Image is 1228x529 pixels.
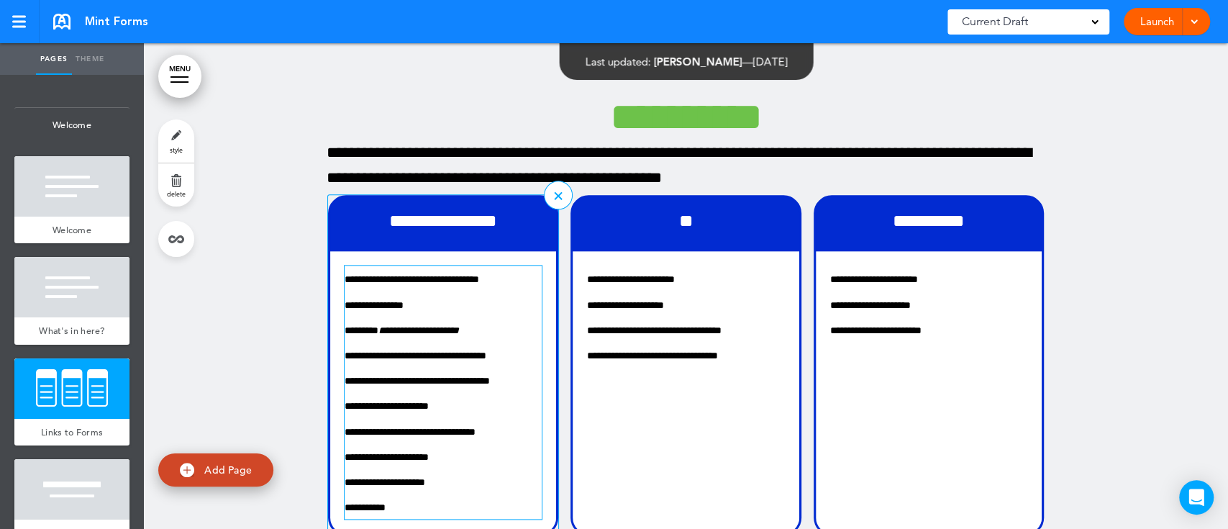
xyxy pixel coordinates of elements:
[14,317,129,345] a: What's in here?
[1179,480,1214,515] div: Open Intercom Messenger
[1134,8,1180,35] a: Launch
[204,463,252,476] span: Add Page
[53,224,91,236] span: Welcome
[85,14,148,30] span: Mint Forms
[752,55,787,68] span: [DATE]
[14,108,129,143] span: Welcome
[585,56,787,67] div: —
[585,55,650,68] span: Last updated:
[72,43,108,75] a: Theme
[158,55,201,98] a: MENU
[962,12,1028,32] span: Current Draft
[158,453,273,487] a: Add Page
[653,55,742,68] span: [PERSON_NAME]
[158,119,194,163] a: style
[39,325,105,337] span: What's in here?
[158,163,194,207] a: delete
[180,463,194,477] img: add.svg
[14,217,129,244] a: Welcome
[41,426,103,438] span: Links to Forms
[167,189,186,198] span: delete
[170,145,183,154] span: style
[14,419,129,446] a: Links to Forms
[36,43,72,75] a: Pages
